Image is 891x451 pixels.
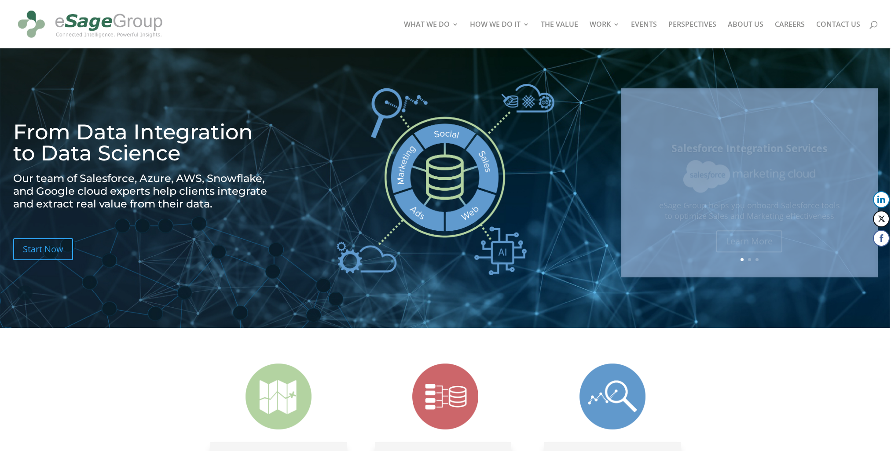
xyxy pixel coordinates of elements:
[13,121,277,168] h1: From Data Integration to Data Science
[631,21,657,48] a: EVENTS
[741,258,744,261] a: 1
[13,172,277,215] h2: Our team of Salesforce, Azure, AWS, Snowflake, and Google cloud experts help clients integrate an...
[404,21,458,48] a: WHAT WE DO
[15,4,165,45] img: eSage Group
[470,21,529,48] a: HOW WE DO IT
[873,191,890,208] button: LinkedIn Share
[816,21,860,48] a: CONTACT US
[13,238,73,260] a: Start Now
[716,217,782,239] a: Learn More
[775,21,805,48] a: CAREERS
[748,258,751,261] a: 2
[671,127,827,142] a: Salesforce Integration Services
[541,21,578,48] a: THE VALUE
[668,21,716,48] a: PERSPECTIVES
[755,258,759,261] a: 3
[873,230,890,247] button: Facebook Share
[728,21,763,48] a: ABOUT US
[590,21,620,48] a: WORK
[873,211,890,227] button: Twitter Share
[655,187,844,208] p: eSage Group helps you onboard Salesforce tools to optimize Sales and Marketing effectiveness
